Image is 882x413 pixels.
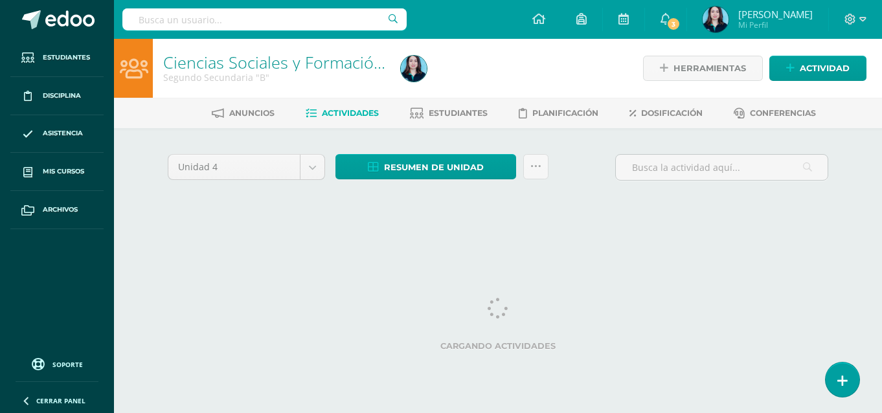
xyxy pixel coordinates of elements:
span: Herramientas [673,56,746,80]
span: Unidad 4 [178,155,290,179]
span: Asistencia [43,128,83,139]
span: Mi Perfil [738,19,813,30]
a: Mis cursos [10,153,104,191]
a: Resumen de unidad [335,154,516,179]
span: Disciplina [43,91,81,101]
span: [PERSON_NAME] [738,8,813,21]
a: Disciplina [10,77,104,115]
a: Dosificación [629,103,703,124]
a: Herramientas [643,56,763,81]
img: 58a3fbeca66addd3cac8df0ed67b710d.png [703,6,729,32]
a: Planificación [519,103,598,124]
a: Ciencias Sociales y Formación Ciudadana [163,51,466,73]
input: Busca la actividad aquí... [616,155,828,180]
span: Resumen de unidad [384,155,484,179]
span: Anuncios [229,108,275,118]
h1: Ciencias Sociales y Formación Ciudadana [163,53,385,71]
a: Estudiantes [410,103,488,124]
div: Segundo Secundaria 'B' [163,71,385,84]
a: Actividades [306,103,379,124]
a: Actividad [769,56,866,81]
a: Archivos [10,191,104,229]
span: Planificación [532,108,598,118]
input: Busca un usuario... [122,8,407,30]
span: Cerrar panel [36,396,85,405]
span: Soporte [52,360,83,369]
span: Actividad [800,56,850,80]
span: Estudiantes [43,52,90,63]
a: Asistencia [10,115,104,153]
span: Actividades [322,108,379,118]
span: Archivos [43,205,78,215]
a: Unidad 4 [168,155,324,179]
span: 3 [666,17,680,31]
label: Cargando actividades [168,341,828,351]
a: Anuncios [212,103,275,124]
a: Soporte [16,355,98,372]
img: 58a3fbeca66addd3cac8df0ed67b710d.png [401,56,427,82]
span: Dosificación [641,108,703,118]
span: Mis cursos [43,166,84,177]
a: Estudiantes [10,39,104,77]
a: Conferencias [734,103,816,124]
span: Estudiantes [429,108,488,118]
span: Conferencias [750,108,816,118]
